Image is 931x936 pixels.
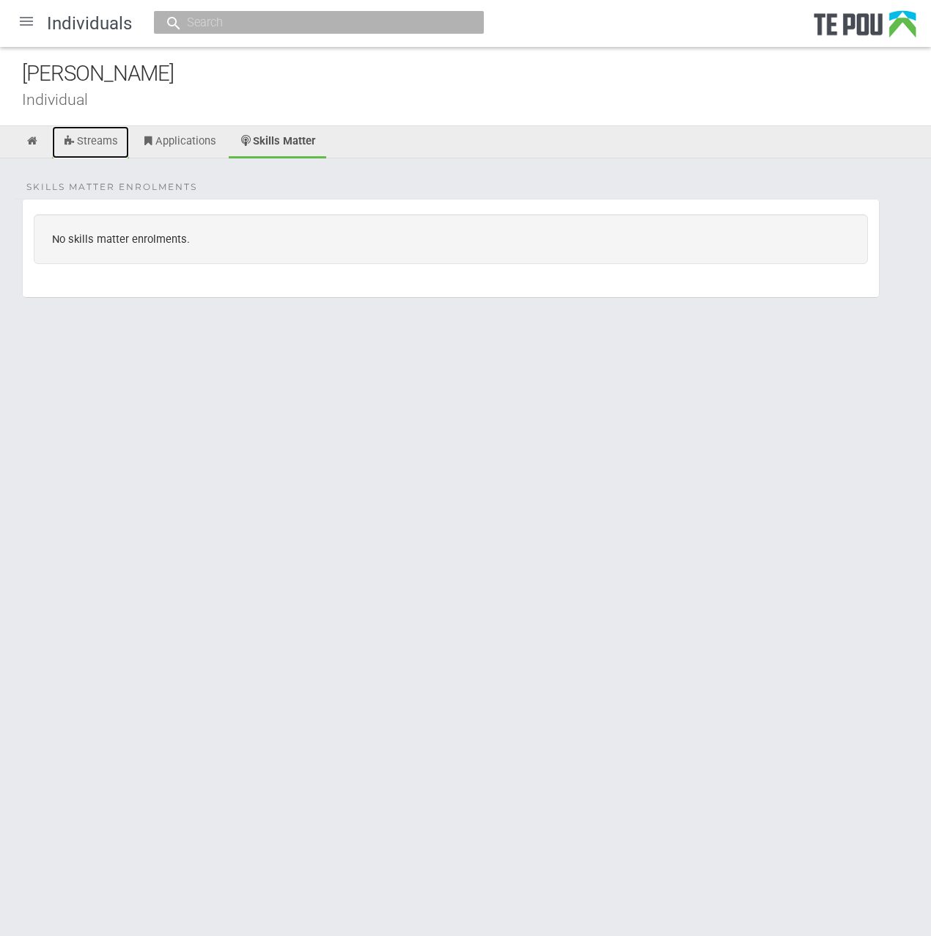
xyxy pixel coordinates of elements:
input: Search [183,15,441,30]
div: [PERSON_NAME] [22,58,931,89]
div: Individual [22,92,931,107]
a: Streams [52,126,129,158]
span: Skills Matter enrolments [26,180,197,194]
a: Skills Matter [229,126,327,158]
a: Applications [130,126,227,158]
div: No skills matter enrolments. [34,214,868,264]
